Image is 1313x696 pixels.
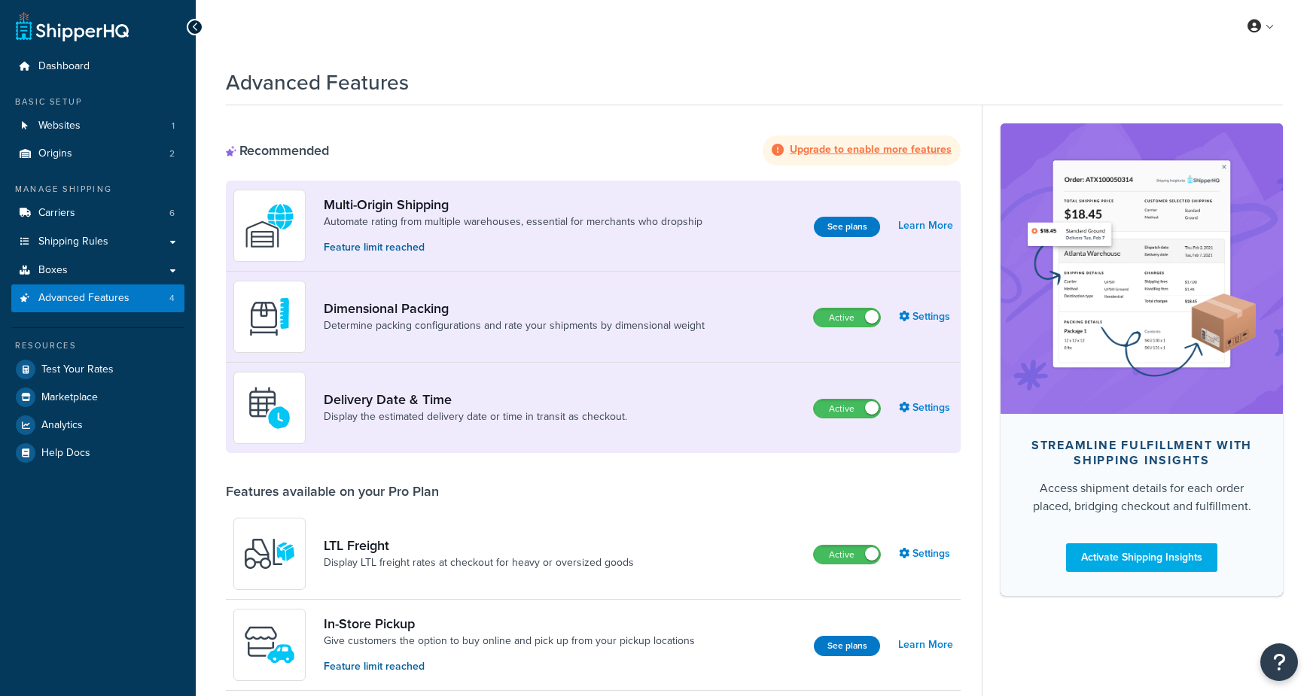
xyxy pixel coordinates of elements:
span: 1 [172,120,175,132]
span: 6 [169,207,175,220]
a: Multi-Origin Shipping [324,196,702,213]
a: Automate rating from multiple warehouses, essential for merchants who dropship [324,214,702,229]
a: Learn More [898,215,953,236]
img: DTVBYsAAAAAASUVORK5CYII= [243,290,296,343]
a: Websites1 [11,112,184,140]
span: 2 [169,147,175,160]
img: gfkeb5ejjkALwAAAABJRU5ErkJggg== [243,381,296,434]
p: Feature limit reached [324,658,695,675]
div: Access shipment details for each order placed, bridging checkout and fulfillment. [1025,479,1259,515]
div: Streamline Fulfillment with Shipping Insights [1025,438,1259,468]
label: Active [814,546,880,564]
a: Dashboard [11,53,184,81]
div: Manage Shipping [11,183,184,196]
div: Recommended [226,142,329,159]
a: In-Store Pickup [324,615,695,632]
a: Settings [899,306,953,327]
strong: Upgrade to enable more features [790,141,952,157]
a: Boxes [11,257,184,284]
span: Test Your Rates [41,363,114,376]
span: Origins [38,147,72,160]
span: Help Docs [41,447,90,460]
li: Carriers [11,199,184,227]
li: Websites [11,112,184,140]
img: wfgcfpwTIucLEAAAAASUVORK5CYII= [243,618,296,671]
a: Determine packing configurations and rate your shipments by dimensional weight [324,318,705,333]
span: Analytics [41,419,83,432]
img: y79ZsPf0fXUFUhFXDzUgf+ktZg5F2+ohG75+v3d2s1D9TjoU8PiyCIluIjV41seZevKCRuEjTPPOKHJsQcmKCXGdfprl3L4q7... [243,527,296,580]
a: Display the estimated delivery date or time in transit as checkout. [324,409,627,424]
p: Feature limit reached [324,239,702,256]
a: Settings [899,397,953,418]
span: 4 [169,292,175,305]
div: Resources [11,339,184,352]
span: Websites [38,120,81,132]
a: LTL Freight [324,537,634,554]
div: Basic Setup [11,96,184,108]
a: Help Docs [11,439,184,467]
a: Give customers the option to buy online and pick up from your pickup locations [324,634,695,649]
span: Carriers [38,207,75,220]
li: Origins [11,140,184,168]
li: Advanced Features [11,284,184,312]
a: Display LTL freight rates at checkout for heavy or oversized goods [324,555,634,570]
img: feature-image-si-e24932ea9b9fcd0ff835db86be1ff8d589347e8876e1638d903ea230a36726be.png [1023,146,1260,391]
label: Active [814,308,880,327]
a: Carriers6 [11,199,184,227]
a: Analytics [11,412,184,439]
span: Dashboard [38,60,90,73]
span: Boxes [38,264,68,277]
a: Advanced Features4 [11,284,184,312]
a: Activate Shipping Insights [1066,543,1217,572]
img: WatD5o0RtDAAAAAElFTkSuQmCC [243,199,296,252]
span: Shipping Rules [38,236,108,248]
h1: Advanced Features [226,68,409,97]
a: Dimensional Packing [324,300,705,317]
label: Active [814,400,880,418]
a: Shipping Rules [11,228,184,256]
a: Settings [899,543,953,564]
button: See plans [814,636,880,656]
a: Test Your Rates [11,356,184,383]
div: Features available on your Pro Plan [226,483,439,500]
button: See plans [814,217,880,237]
span: Advanced Features [38,292,129,305]
a: Origins2 [11,140,184,168]
a: Marketplace [11,384,184,411]
span: Marketplace [41,391,98,404]
a: Learn More [898,634,953,655]
a: Delivery Date & Time [324,391,627,408]
button: Open Resource Center [1260,643,1298,681]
